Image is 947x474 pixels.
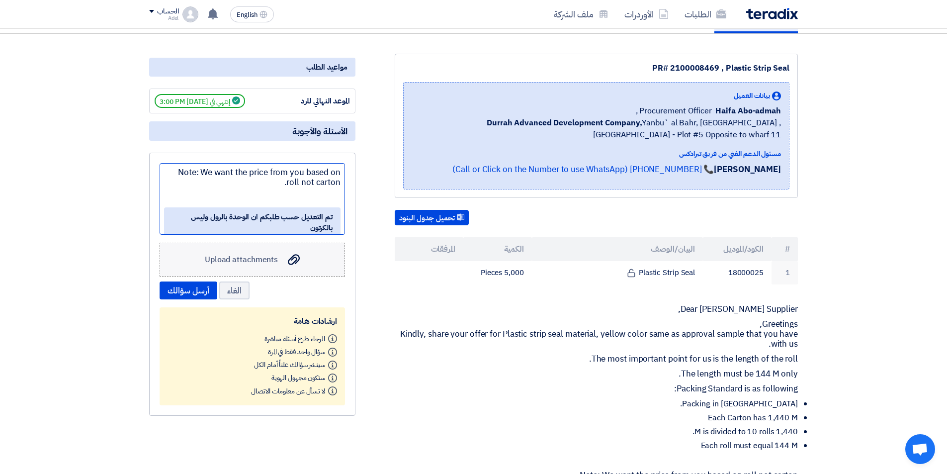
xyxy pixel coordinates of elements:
[149,15,178,21] div: Adel
[395,210,469,226] button: تحميل جدول البنود
[905,434,935,464] div: Open chat
[487,117,642,129] b: Durrah Advanced Development Company,
[160,163,345,235] div: اكتب سؤالك هنا
[155,94,245,108] span: إنتهي في [DATE] 3:00 PM
[254,360,325,370] span: سينشر سؤالك علناً أمام الكل
[164,168,341,188] p: Note: We want the price from you based on roll not carton.
[714,163,781,176] strong: [PERSON_NAME]
[264,333,325,344] span: الرجاء طرح أسئلة مباشرة
[395,384,798,394] p: Packing Standard is as following:
[532,237,703,261] th: البيان/الوصف
[268,347,325,357] span: سؤال واحد فقط في المرة
[412,117,781,141] span: Yanbu` al Bahr, [GEOGRAPHIC_DATA] ,[GEOGRAPHIC_DATA] - Plot #5 Opposite to wharf 11
[205,254,278,266] span: Upload attachments
[772,261,798,284] td: 1
[395,354,798,364] p: The most important point for us is the length of the roll.
[746,8,798,19] img: Teradix logo
[403,62,789,74] div: PR# 2100008469 , Plastic Strip Seal
[251,385,325,396] span: لا تسأل عن معلومات الاتصال
[677,2,734,26] a: الطلبات
[703,237,772,261] th: الكود/الموديل
[616,2,677,26] a: الأوردرات
[532,261,703,284] td: Plastic Strip Seal
[395,319,798,349] p: Greetings, Kindly, share your offer for Plastic strip seal material, yellow color same as approva...
[395,304,798,314] p: Dear [PERSON_NAME] Supplier,
[452,163,714,176] a: 📞 [PHONE_NUMBER] (Call or Click on the Number to use WhatsApp)
[703,261,772,284] td: 18000025
[168,315,337,327] div: ارشادات هامة
[219,282,250,299] button: الغاء
[149,58,355,77] div: مواعيد الطلب
[292,125,347,137] span: الأسئلة والأجوبة
[403,427,798,437] li: 1,440 M is divided to 10 rolls.
[734,91,770,101] span: بيانات العميل
[463,261,532,284] td: 5,000 Pieces
[463,237,532,261] th: الكمية
[403,399,798,409] li: Packing in [GEOGRAPHIC_DATA].
[636,105,712,117] span: Procurement Officer ,
[546,2,616,26] a: ملف الشركة
[182,6,198,22] img: profile_test.png
[403,441,798,451] li: Each roll must equal 144 M
[412,149,781,159] div: مسئول الدعم الفني من فريق تيرادكس
[395,237,463,261] th: المرفقات
[157,7,178,16] div: الحساب
[403,413,798,423] li: Each Carton has 1,440 M
[395,369,798,379] p: The length must be 144 M only.
[164,207,341,237] div: تم التعديل حسب طلبكم ان الوحدة بالرول وليس بالكرتون
[275,95,350,107] div: الموعد النهائي للرد
[772,237,798,261] th: #
[237,11,258,18] span: English
[230,6,274,22] button: English
[271,373,325,383] span: ستكون مجهول الهوية
[715,105,781,117] span: Haifa Abo-admah
[160,282,217,299] button: أرسل سؤالك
